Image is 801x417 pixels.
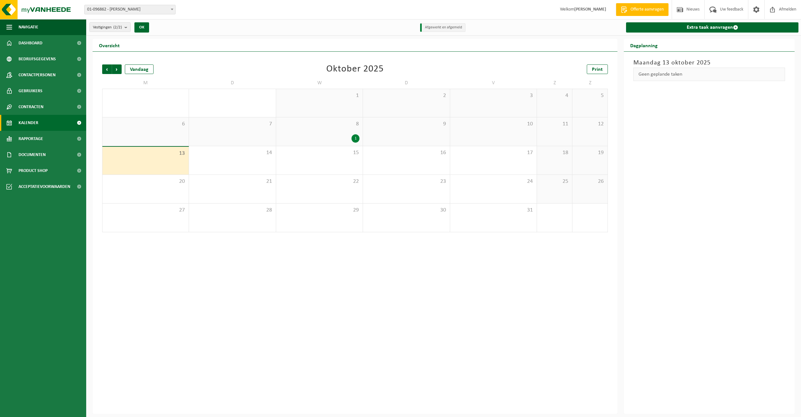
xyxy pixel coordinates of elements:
span: 18 [540,149,569,156]
span: 10 [453,121,533,128]
td: M [102,77,189,89]
span: 16 [366,149,446,156]
span: Product Shop [19,163,48,179]
h2: Dagplanning [624,39,664,51]
span: 8 [279,121,359,128]
span: 31 [453,207,533,214]
span: Documenten [19,147,46,163]
span: 30 [366,207,446,214]
button: Vestigingen(2/2) [89,22,131,32]
span: 23 [366,178,446,185]
td: W [276,77,363,89]
div: Vandaag [125,64,154,74]
li: Afgewerkt en afgemeld [420,23,465,32]
span: 4 [540,92,569,99]
td: V [450,77,537,89]
span: Acceptatievoorwaarden [19,179,70,195]
div: Geen geplande taken [633,68,785,81]
span: Gebruikers [19,83,42,99]
td: Z [572,77,608,89]
span: 29 [279,207,359,214]
span: 13 [106,150,185,157]
span: 3 [453,92,533,99]
button: OK [134,22,149,33]
span: 9 [366,121,446,128]
span: 7 [192,121,272,128]
span: Dashboard [19,35,42,51]
span: 24 [453,178,533,185]
span: Vorige [102,64,112,74]
strong: [PERSON_NAME] [574,7,606,12]
span: Vestigingen [93,23,122,32]
span: 25 [540,178,569,185]
span: 01-096862 - DE ROO MATTHIAS - WAARDAMME [84,5,176,14]
h2: Overzicht [93,39,126,51]
div: Oktober 2025 [326,64,384,74]
td: D [363,77,450,89]
span: 6 [106,121,185,128]
span: Rapportage [19,131,43,147]
span: 28 [192,207,272,214]
a: Extra taak aanvragen [626,22,798,33]
span: 22 [279,178,359,185]
count: (2/2) [113,25,122,29]
a: Print [587,64,608,74]
span: 21 [192,178,272,185]
span: 14 [192,149,272,156]
span: 17 [453,149,533,156]
span: Kalender [19,115,38,131]
div: 1 [351,134,359,143]
span: Navigatie [19,19,38,35]
span: Contactpersonen [19,67,56,83]
span: 26 [576,178,604,185]
span: Contracten [19,99,43,115]
td: D [189,77,276,89]
span: 15 [279,149,359,156]
span: 27 [106,207,185,214]
td: Z [537,77,572,89]
span: 5 [576,92,604,99]
span: Bedrijfsgegevens [19,51,56,67]
span: 01-096862 - DE ROO MATTHIAS - WAARDAMME [85,5,175,14]
a: Offerte aanvragen [616,3,669,16]
span: 19 [576,149,604,156]
span: Offerte aanvragen [629,6,665,13]
span: 2 [366,92,446,99]
span: Print [592,67,603,72]
h3: Maandag 13 oktober 2025 [633,58,785,68]
span: 12 [576,121,604,128]
span: 1 [279,92,359,99]
span: 11 [540,121,569,128]
span: 20 [106,178,185,185]
span: Volgende [112,64,122,74]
